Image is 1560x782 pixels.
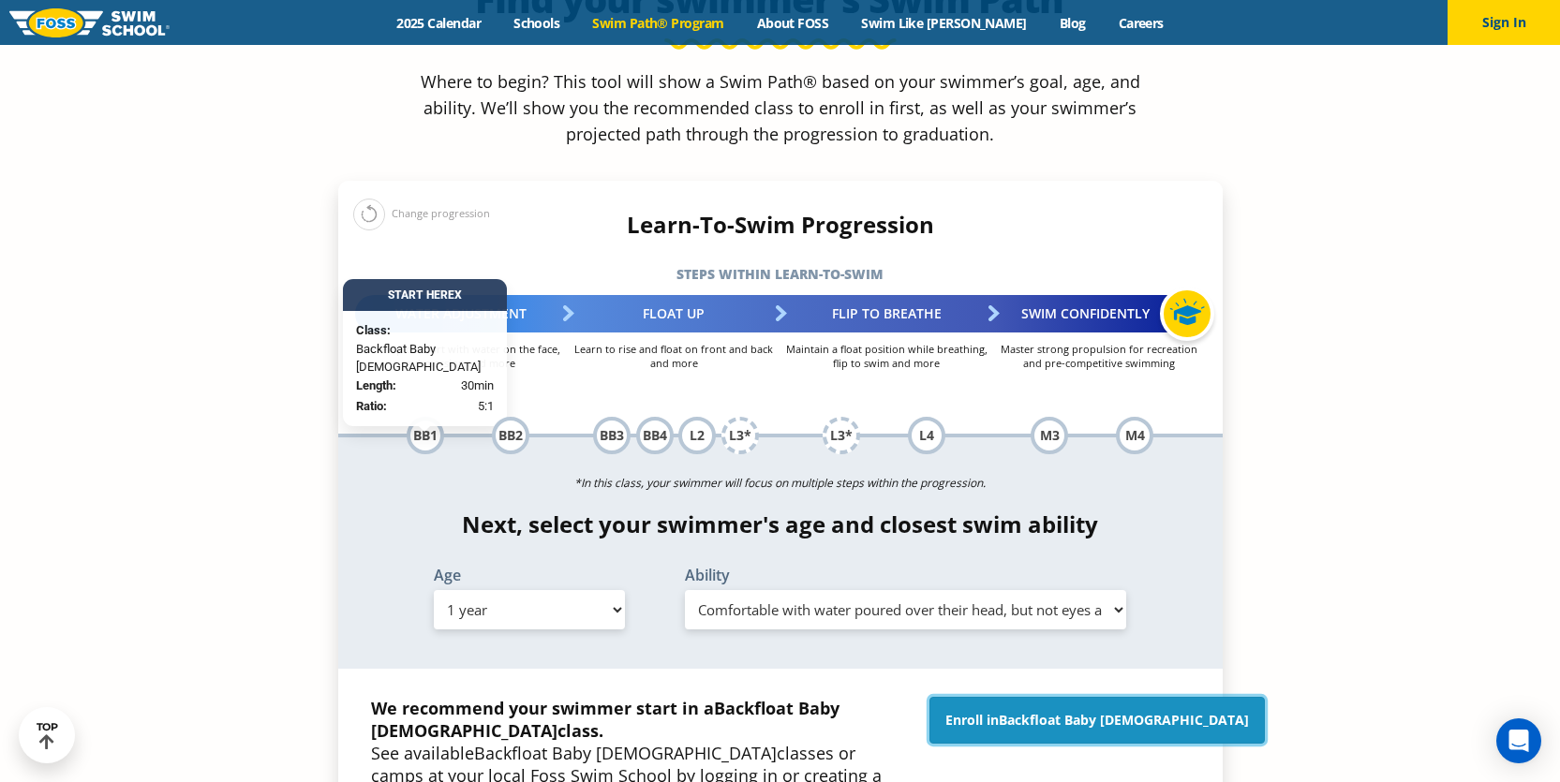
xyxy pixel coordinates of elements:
a: Enroll inBackfloat Baby [DEMOGRAPHIC_DATA] [929,697,1265,744]
strong: Class: [356,323,391,337]
div: Swim Confidently [993,295,1206,332]
div: Open Intercom Messenger [1496,718,1541,763]
span: 30min [461,376,494,394]
div: Float Up [568,295,780,332]
p: *In this class, your swimmer will focus on multiple steps within the progression. [338,470,1223,496]
h4: Learn-To-Swim Progression [338,212,1223,238]
span: Backfloat Baby [DEMOGRAPHIC_DATA] [999,711,1249,729]
strong: Length: [356,377,396,391]
span: X [454,288,462,302]
h5: Steps within Learn-to-Swim [338,261,1223,288]
strong: Ratio: [356,399,387,413]
a: 2025 Calendar [380,14,498,32]
strong: We recommend your swimmer start in a class. [371,697,839,742]
div: Change progression [353,198,490,230]
div: BB1 [407,417,444,454]
p: Learn to rise and float on front and back and more [568,342,780,370]
div: L2 [678,417,716,454]
a: About FOSS [740,14,845,32]
div: M3 [1031,417,1068,454]
div: BB4 [636,417,674,454]
span: Backfloat Baby [DEMOGRAPHIC_DATA] [371,697,839,742]
p: Where to begin? This tool will show a Swim Path® based on your swimmer’s goal, age, and ability. ... [413,68,1148,147]
div: BB3 [593,417,631,454]
span: 5:1 [478,397,494,416]
span: Backfloat Baby [DEMOGRAPHIC_DATA] [474,742,777,764]
div: Flip to Breathe [780,295,993,332]
a: Swim Path® Program [576,14,740,32]
p: Maintain a float position while breathing, flip to swim and more [780,342,993,370]
label: Ability [685,568,1127,583]
span: Backfloat Baby [DEMOGRAPHIC_DATA] [356,339,494,376]
div: TOP [37,721,58,750]
h4: Next, select your swimmer's age and closest swim ability [338,511,1223,538]
p: Master strong propulsion for recreation and pre-competitive swimming [993,342,1206,370]
div: Start Here [343,279,507,311]
a: Schools [498,14,576,32]
a: Blog [1043,14,1102,32]
div: BB2 [492,417,529,454]
div: L4 [908,417,945,454]
a: Swim Like [PERSON_NAME] [845,14,1044,32]
label: Age [434,568,625,583]
a: Careers [1102,14,1180,32]
img: FOSS Swim School Logo [9,8,170,37]
div: M4 [1116,417,1153,454]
